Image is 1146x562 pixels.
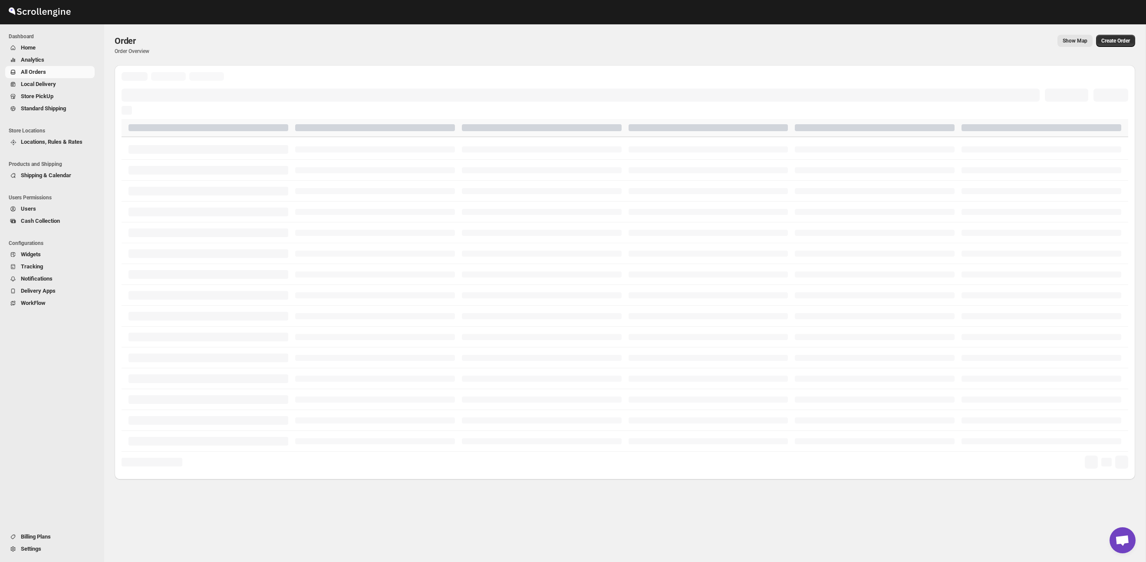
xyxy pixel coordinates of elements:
span: Configurations [9,240,98,247]
span: Billing Plans [21,533,51,540]
button: Cash Collection [5,215,95,227]
span: Locations, Rules & Rates [21,139,82,145]
button: Tracking [5,261,95,273]
button: WorkFlow [5,297,95,309]
button: Create custom order [1096,35,1135,47]
span: WorkFlow [21,300,46,306]
span: Local Delivery [21,81,56,87]
span: Home [21,44,36,51]
span: Tracking [21,263,43,270]
button: Analytics [5,54,95,66]
button: Delivery Apps [5,285,95,297]
span: Users [21,205,36,212]
span: Store Locations [9,127,98,134]
span: Analytics [21,56,44,63]
span: Store PickUp [21,93,53,99]
span: Delivery Apps [21,288,56,294]
button: Billing Plans [5,531,95,543]
button: Locations, Rules & Rates [5,136,95,148]
button: Users [5,203,95,215]
span: Products and Shipping [9,161,98,168]
button: Map action label [1057,35,1093,47]
span: Show Map [1063,37,1087,44]
span: Order [115,36,136,46]
button: Widgets [5,248,95,261]
span: Standard Shipping [21,105,66,112]
div: Open chat [1110,527,1136,553]
span: All Orders [21,69,46,75]
span: Dashboard [9,33,98,40]
span: Shipping & Calendar [21,172,71,179]
span: Cash Collection [21,218,60,224]
p: Order Overview [115,48,149,55]
button: All Orders [5,66,95,78]
span: Settings [21,545,41,552]
span: Users Permissions [9,194,98,201]
span: Notifications [21,275,53,282]
button: Shipping & Calendar [5,169,95,182]
span: Widgets [21,251,41,258]
button: Settings [5,543,95,555]
button: Home [5,42,95,54]
span: Create Order [1101,37,1130,44]
button: Notifications [5,273,95,285]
